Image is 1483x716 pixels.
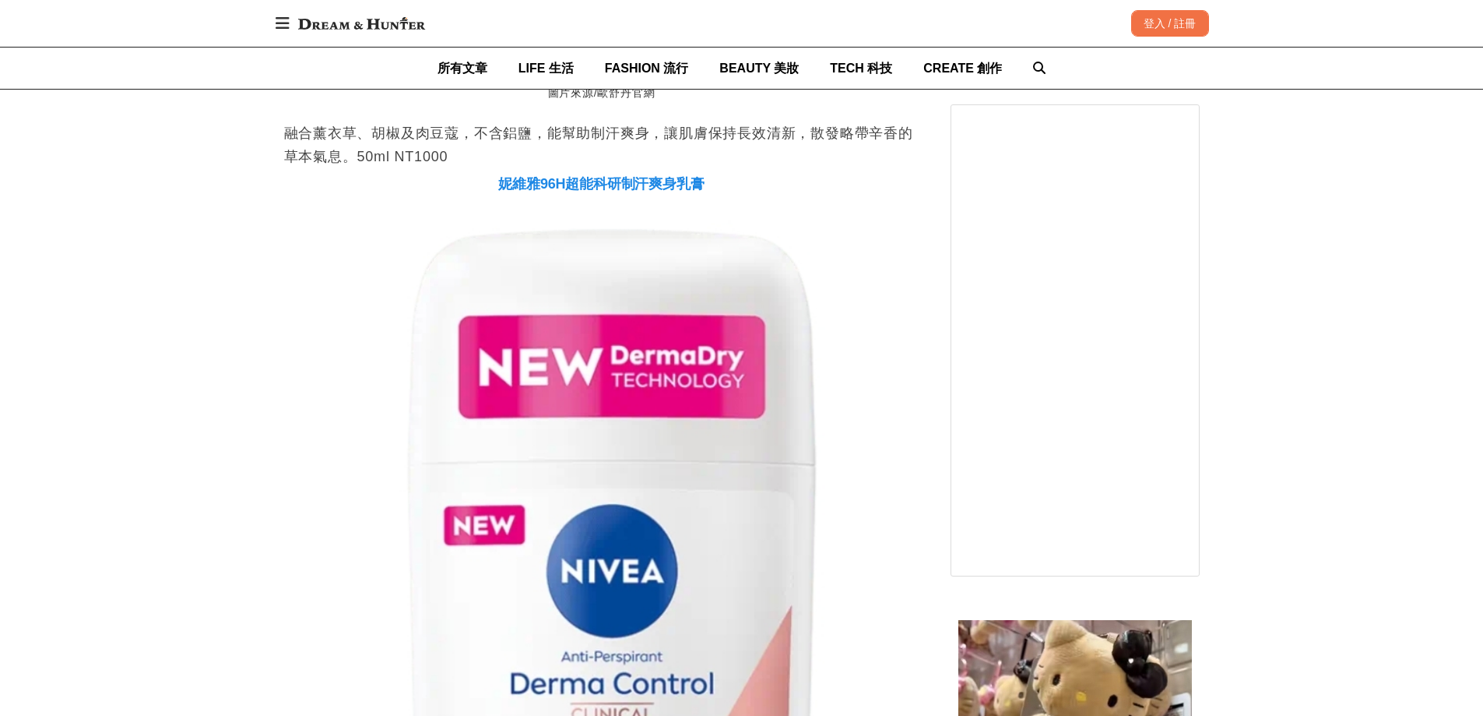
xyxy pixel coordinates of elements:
span: LIFE 生活 [518,62,574,75]
span: BEAUTY 美妝 [719,62,799,75]
span: FASHION 流行 [605,62,689,75]
div: 登入 / 註冊 [1131,10,1209,37]
span: CREATE 創作 [923,62,1002,75]
a: CREATE 創作 [923,48,1002,89]
span: TECH 科技 [830,62,892,75]
a: LIFE 生活 [518,48,574,89]
img: Dream & Hunter [290,9,433,37]
figcaption: 圖片來源/歐舒丹官網 [284,79,919,109]
span: 妮維雅96H超能科研制汗爽身乳膏 [498,176,704,192]
a: FASHION 流行 [605,48,689,89]
p: 融合薰衣草、胡椒及肉豆蔻，不含鋁鹽，能幫助制汗爽身，讓肌膚保持長效清新，散發略帶辛香的草本氣息。50ml NT1000 [284,122,919,168]
a: 所有文章 [438,48,487,89]
a: TECH 科技 [830,48,892,89]
a: BEAUTY 美妝 [719,48,799,89]
span: 所有文章 [438,62,487,75]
